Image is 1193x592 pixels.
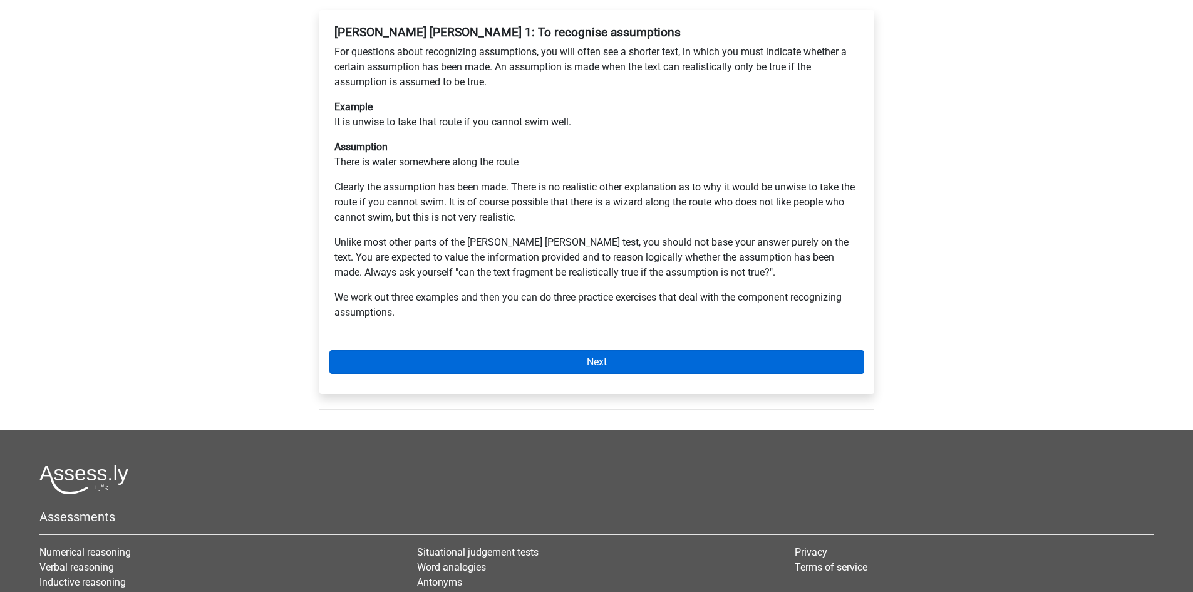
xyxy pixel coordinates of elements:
a: Terms of service [795,561,867,573]
a: Next [329,350,864,374]
a: Inductive reasoning [39,576,126,588]
h5: Assessments [39,509,1154,524]
p: There is water somewhere along the route [334,140,859,170]
b: Assumption [334,141,388,153]
a: Verbal reasoning [39,561,114,573]
a: Antonyms [417,576,462,588]
p: It is unwise to take that route if you cannot swim well. [334,100,859,130]
a: Word analogies [417,561,486,573]
b: Example [334,101,373,113]
a: Privacy [795,546,827,558]
b: [PERSON_NAME] [PERSON_NAME] 1: To recognise assumptions [334,25,681,39]
p: Clearly the assumption has been made. There is no realistic other explanation as to why it would ... [334,180,859,225]
img: Assessly logo [39,465,128,494]
a: Numerical reasoning [39,546,131,558]
p: Unlike most other parts of the [PERSON_NAME] [PERSON_NAME] test, you should not base your answer ... [334,235,859,280]
a: Situational judgement tests [417,546,539,558]
p: We work out three examples and then you can do three practice exercises that deal with the compon... [334,290,859,320]
p: For questions about recognizing assumptions, you will often see a shorter text, in which you must... [334,44,859,90]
